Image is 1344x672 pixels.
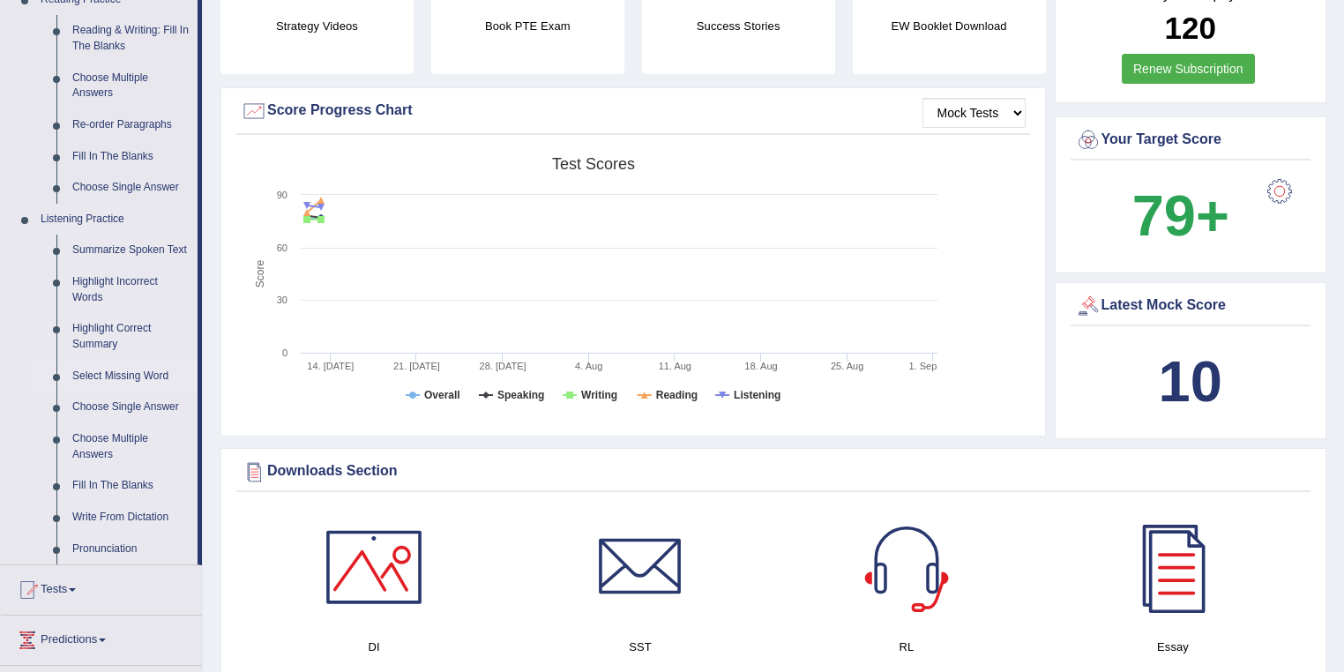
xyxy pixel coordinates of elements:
[307,361,354,371] tspan: 14. [DATE]
[831,361,863,371] tspan: 25. Aug
[1,565,202,609] a: Tests
[642,17,835,35] h4: Success Stories
[480,361,526,371] tspan: 28. [DATE]
[1049,638,1297,656] h4: Essay
[516,638,765,656] h4: SST
[277,243,287,253] text: 60
[64,392,198,423] a: Choose Single Answer
[1159,349,1222,414] b: 10
[64,266,198,313] a: Highlight Incorrect Words
[33,204,198,235] a: Listening Practice
[909,361,937,371] tspan: 1. Sep
[277,190,287,200] text: 90
[1075,127,1307,153] div: Your Target Score
[64,15,198,62] a: Reading & Writing: Fill In The Blanks
[853,17,1046,35] h4: EW Booklet Download
[64,502,198,534] a: Write From Dictation
[254,260,266,288] tspan: Score
[64,361,198,392] a: Select Missing Word
[659,361,691,371] tspan: 11. Aug
[1132,183,1229,248] b: 79+
[782,638,1031,656] h4: RL
[250,638,498,656] h4: DI
[581,389,617,401] tspan: Writing
[575,361,602,371] tspan: 4. Aug
[744,361,777,371] tspan: 18. Aug
[552,155,635,173] tspan: Test scores
[1,616,202,660] a: Predictions
[64,470,198,502] a: Fill In The Blanks
[64,172,198,204] a: Choose Single Answer
[282,347,287,358] text: 0
[1122,54,1255,84] a: Renew Subscription
[1075,293,1307,319] div: Latest Mock Score
[241,98,1026,124] div: Score Progress Chart
[220,17,414,35] h4: Strategy Videos
[734,389,780,401] tspan: Listening
[424,389,460,401] tspan: Overall
[64,141,198,173] a: Fill In The Blanks
[393,361,440,371] tspan: 21. [DATE]
[64,534,198,565] a: Pronunciation
[64,109,198,141] a: Re-order Paragraphs
[241,459,1306,485] div: Downloads Section
[431,17,624,35] h4: Book PTE Exam
[656,389,698,401] tspan: Reading
[64,423,198,470] a: Choose Multiple Answers
[277,295,287,305] text: 30
[497,389,544,401] tspan: Speaking
[64,63,198,109] a: Choose Multiple Answers
[1165,11,1216,45] b: 120
[64,235,198,266] a: Summarize Spoken Text
[64,313,198,360] a: Highlight Correct Summary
